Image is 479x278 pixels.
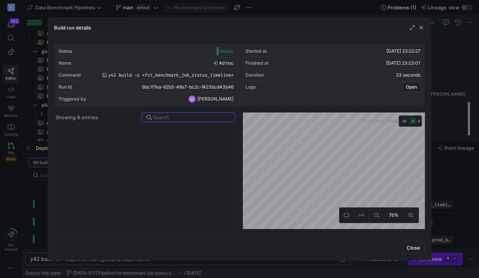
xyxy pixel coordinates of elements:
[361,118,399,124] span: Showing 6 nodes
[388,211,400,219] span: 70%
[59,72,81,78] div: Command
[220,49,234,54] span: Ready
[402,241,425,254] button: Close
[59,49,72,54] div: Status
[188,95,196,103] div: EF
[402,118,406,124] span: All
[384,208,404,223] button: 70%
[59,96,86,102] div: Triggered by
[403,83,420,92] button: Open
[386,48,420,54] span: [DATE] 23:22:27
[418,119,420,123] span: 6
[59,61,71,66] div: Name
[54,25,91,31] h3: Build run details
[407,245,420,251] span: Close
[245,72,264,78] div: Duration
[245,84,256,90] div: Logs
[386,60,420,66] span: [DATE] 23:23:01
[59,84,72,90] div: Run Id
[406,84,417,90] span: Open
[153,114,230,120] input: Search
[245,49,267,54] div: Started at
[108,72,234,78] span: y42 build -s +fct_benchmark_job_status_timeline+
[56,114,98,120] div: Showing 6 entries
[197,96,234,102] span: [PERSON_NAME]
[396,72,420,78] y42-duration: 33 seconds
[213,61,234,66] span: Ad hoc
[245,61,269,66] div: Finished at
[142,84,234,90] span: 6bc1f7ea-62b5-48e7-bc2c-f423bcd43b46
